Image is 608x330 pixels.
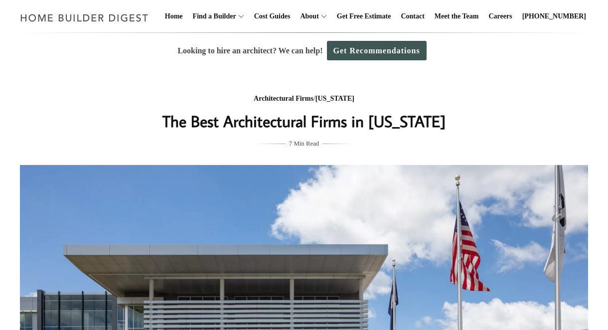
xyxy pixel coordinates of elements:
div: / [105,93,503,105]
a: Get Recommendations [327,41,427,60]
a: [PHONE_NUMBER] [518,0,590,32]
a: Cost Guides [250,0,295,32]
span: 7 Min Read [289,138,319,149]
a: Home [161,0,187,32]
a: Get Free Estimate [333,0,395,32]
a: Find a Builder [189,0,236,32]
a: Careers [485,0,516,32]
a: [US_STATE] [315,95,354,102]
a: Architectural Firms [254,95,313,102]
a: Contact [397,0,428,32]
a: About [296,0,318,32]
h1: The Best Architectural Firms in [US_STATE] [105,109,503,133]
a: Meet the Team [431,0,483,32]
img: Home Builder Digest [16,8,153,27]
